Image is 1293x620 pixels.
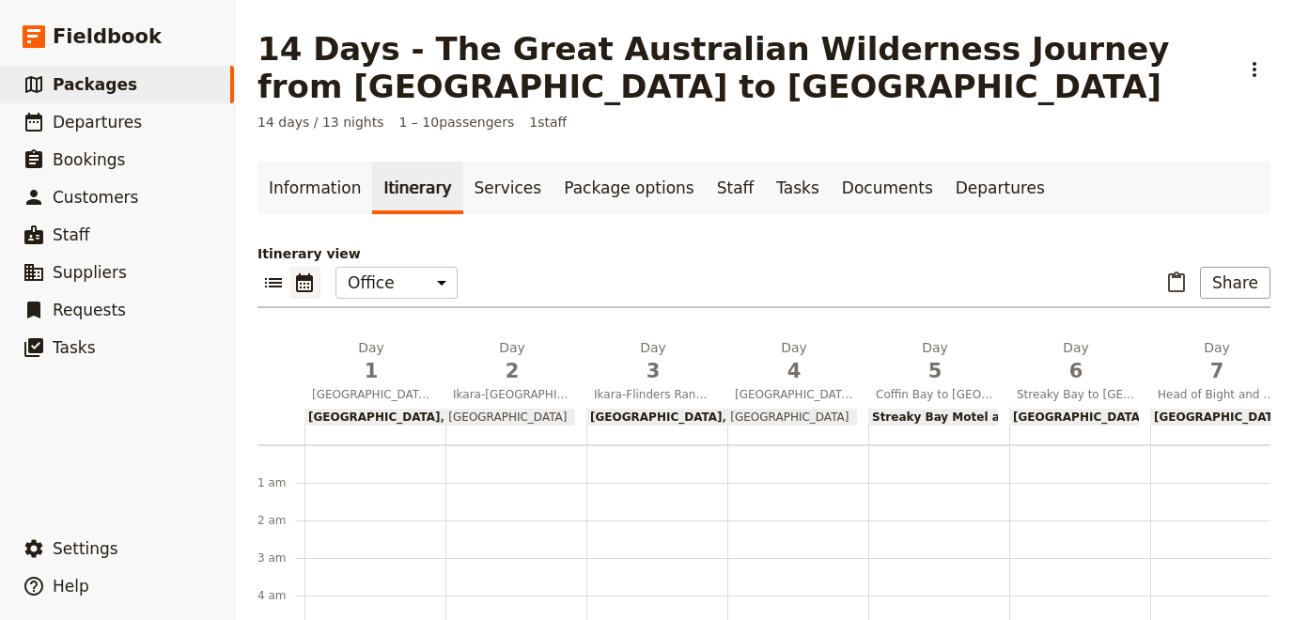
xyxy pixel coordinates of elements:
span: 7 [1158,357,1276,385]
span: Streaky Bay Motel and Villas [872,411,1054,424]
div: [GEOGRAPHIC_DATA][GEOGRAPHIC_DATA] [586,409,857,426]
button: Day1[GEOGRAPHIC_DATA] to Ikara-Flinders Ranges [304,338,445,408]
span: Help [53,577,89,596]
span: [GEOGRAPHIC_DATA] [441,411,568,424]
span: 14 days / 13 nights [257,113,384,132]
span: Head of Bight and the Nullarbor [1150,387,1284,402]
a: Departures [944,162,1056,214]
span: [GEOGRAPHIC_DATA] [590,411,723,424]
button: Day5Coffin Bay to [GEOGRAPHIC_DATA] [868,338,1009,408]
a: Services [463,162,553,214]
span: [GEOGRAPHIC_DATA] [1013,411,1145,424]
button: Share [1200,267,1270,299]
h2: Day [594,338,712,385]
span: 6 [1017,357,1135,385]
span: [GEOGRAPHIC_DATA] to Ikara-Flinders Ranges [304,387,438,402]
span: 1 – 10 passengers [399,113,515,132]
button: Day2Ikara-[GEOGRAPHIC_DATA] [445,338,586,408]
h2: Day [312,338,430,385]
h2: Day [735,338,853,385]
span: [GEOGRAPHIC_DATA] [1154,411,1286,424]
span: Customers [53,188,138,207]
div: [GEOGRAPHIC_DATA] [1009,409,1139,426]
button: Day7Head of Bight and the Nullarbor [1150,338,1291,408]
div: 4 am [257,588,304,603]
span: [GEOGRAPHIC_DATA] & Surrounds [727,387,861,402]
a: Staff [706,162,766,214]
span: 3 [594,357,712,385]
span: 5 [876,357,994,385]
a: Information [257,162,372,214]
a: Documents [831,162,944,214]
span: 4 [735,357,853,385]
div: Streaky Bay Motel and Villas [868,409,998,426]
span: Ikara-[GEOGRAPHIC_DATA] [445,387,579,402]
span: Requests [53,301,126,319]
button: Actions [1238,54,1270,85]
p: Itinerary view [257,244,1270,263]
a: Package options [553,162,705,214]
button: Day4[GEOGRAPHIC_DATA] & Surrounds [727,338,868,408]
button: Day6Streaky Bay to [GEOGRAPHIC_DATA] [1009,338,1150,408]
span: Coffin Bay to [GEOGRAPHIC_DATA] [868,387,1002,402]
span: [GEOGRAPHIC_DATA] [308,411,441,424]
div: 3 am [257,550,304,566]
button: Paste itinerary item [1161,267,1192,299]
span: Staff [53,225,90,244]
h2: Day [876,338,994,385]
span: [GEOGRAPHIC_DATA] [723,411,849,424]
button: Calendar view [289,267,320,299]
span: 1 staff [529,113,567,132]
h2: Day [1158,338,1276,385]
span: 1 [312,357,430,385]
button: Day3Ikara-Flinders Ranges to [GEOGRAPHIC_DATA] [586,338,727,408]
h1: 14 Days - The Great Australian Wilderness Journey from [GEOGRAPHIC_DATA] to [GEOGRAPHIC_DATA] [257,30,1227,105]
span: Settings [53,539,118,558]
div: [GEOGRAPHIC_DATA] [1150,409,1280,426]
h2: Day [453,338,571,385]
div: 1 am [257,475,304,490]
a: Itinerary [372,162,462,214]
span: Streaky Bay to [GEOGRAPHIC_DATA] [1009,387,1143,402]
span: Fieldbook [53,23,162,51]
span: Ikara-Flinders Ranges to [GEOGRAPHIC_DATA] [586,387,720,402]
span: Bookings [53,150,125,169]
div: [GEOGRAPHIC_DATA][GEOGRAPHIC_DATA] [304,409,575,426]
h2: Day [1017,338,1135,385]
span: Suppliers [53,263,127,282]
button: List view [257,267,289,299]
a: Tasks [765,162,831,214]
span: Departures [53,113,142,132]
span: 2 [453,357,571,385]
div: 2 am [257,513,304,528]
span: Tasks [53,338,96,357]
span: Packages [53,75,137,94]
